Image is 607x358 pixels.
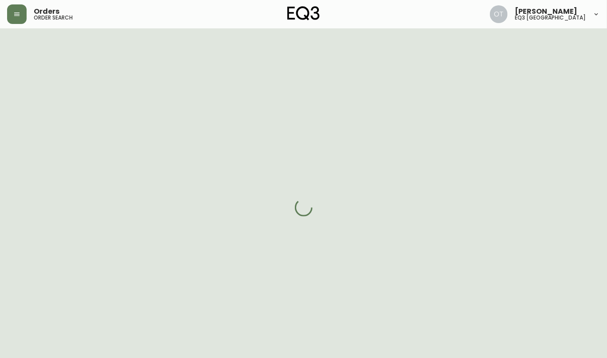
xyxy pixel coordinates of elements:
span: [PERSON_NAME] [515,8,577,15]
h5: eq3 [GEOGRAPHIC_DATA] [515,15,586,20]
span: Orders [34,8,59,15]
img: 5d4d18d254ded55077432b49c4cb2919 [490,5,508,23]
h5: order search [34,15,73,20]
img: logo [287,6,320,20]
